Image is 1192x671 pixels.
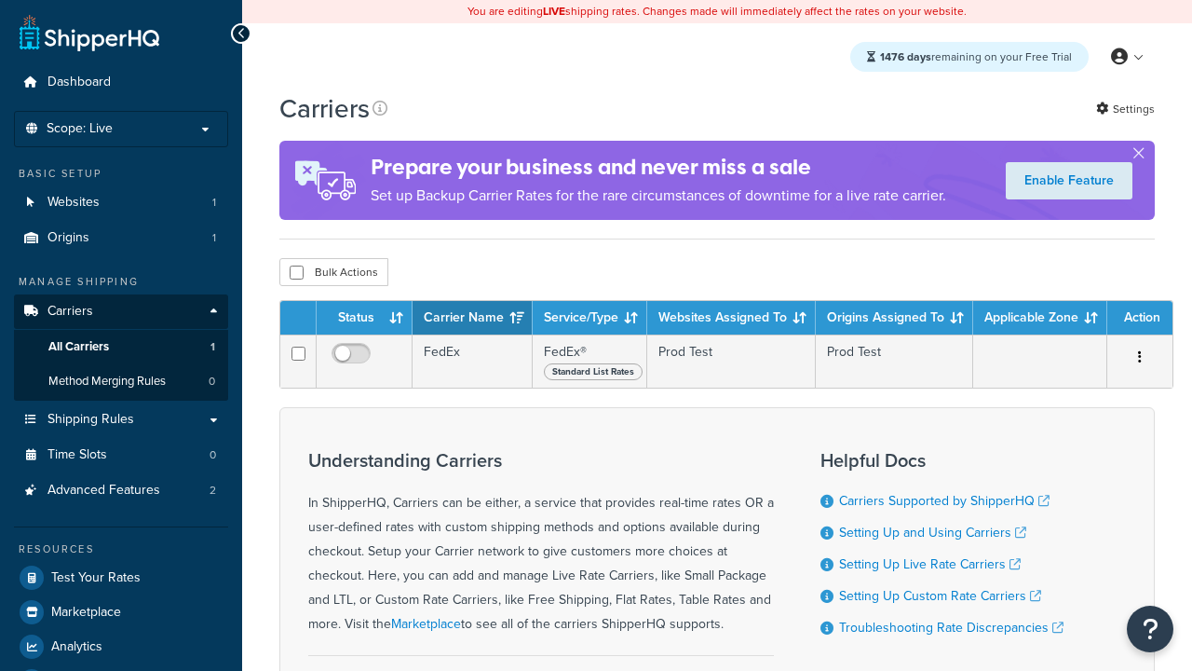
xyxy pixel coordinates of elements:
span: Standard List Rates [544,363,643,380]
a: Marketplace [14,596,228,629]
span: Advanced Features [47,483,160,499]
a: Troubleshooting Rate Discrepancies [839,618,1063,637]
span: 0 [210,447,216,463]
a: ShipperHQ Home [20,14,159,51]
span: 1 [212,195,216,211]
th: Carrier Name: activate to sort column ascending [413,301,533,335]
span: 1 [210,339,215,355]
div: In ShipperHQ, Carriers can be either, a service that provides real-time rates OR a user-defined r... [308,450,774,637]
button: Open Resource Center [1127,606,1173,652]
div: Basic Setup [14,166,228,182]
a: Carriers Supported by ShipperHQ [839,491,1050,511]
p: Set up Backup Carrier Rates for the rare circumstances of downtime for a live rate carrier. [371,183,946,209]
h3: Helpful Docs [820,450,1063,471]
a: Time Slots 0 [14,438,228,472]
span: 2 [210,483,216,499]
img: ad-rules-rateshop-fe6ec290ccb7230408bd80ed9643f0289d75e0ffd9eb532fc0e269fcd187b520.png [279,141,371,220]
span: Analytics [51,639,102,655]
a: All Carriers 1 [14,330,228,364]
button: Bulk Actions [279,258,388,286]
td: Prod Test [816,335,973,388]
a: Test Your Rates [14,561,228,595]
th: Action [1107,301,1172,335]
a: Websites 1 [14,185,228,220]
h4: Prepare your business and never miss a sale [371,152,946,183]
a: Method Merging Rules 0 [14,364,228,399]
h1: Carriers [279,90,370,127]
td: FedEx® [533,335,647,388]
span: 0 [209,374,215,390]
span: Method Merging Rules [48,374,166,390]
div: Manage Shipping [14,274,228,290]
span: Dashboard [47,75,111,90]
span: All Carriers [48,339,109,355]
a: Analytics [14,630,228,664]
span: Websites [47,195,100,211]
th: Service/Type: activate to sort column ascending [533,301,647,335]
li: Method Merging Rules [14,364,228,399]
div: Resources [14,541,228,557]
span: Origins [47,230,89,246]
h3: Understanding Carriers [308,450,774,471]
th: Applicable Zone: activate to sort column ascending [973,301,1107,335]
div: remaining on your Free Trial [850,42,1089,72]
li: All Carriers [14,330,228,364]
li: Websites [14,185,228,220]
a: Origins 1 [14,221,228,255]
li: Carriers [14,294,228,401]
span: Carriers [47,304,93,320]
a: Settings [1096,96,1155,122]
strong: 1476 days [880,48,931,65]
th: Websites Assigned To: activate to sort column ascending [647,301,816,335]
a: Shipping Rules [14,403,228,437]
span: Shipping Rules [47,412,134,428]
li: Advanced Features [14,473,228,508]
a: Marketplace [391,614,461,634]
span: 1 [212,230,216,246]
a: Advanced Features 2 [14,473,228,508]
a: Setting Up and Using Carriers [839,523,1026,542]
a: Setting Up Live Rate Carriers [839,555,1021,574]
td: Prod Test [647,335,816,388]
a: Setting Up Custom Rate Carriers [839,586,1041,606]
th: Status: activate to sort column ascending [317,301,413,335]
li: Time Slots [14,438,228,472]
span: Time Slots [47,447,107,463]
b: LIVE [543,3,565,20]
li: Origins [14,221,228,255]
span: Scope: Live [47,121,113,137]
th: Origins Assigned To: activate to sort column ascending [816,301,973,335]
span: Marketplace [51,605,121,621]
a: Carriers [14,294,228,329]
a: Enable Feature [1006,162,1132,199]
a: Dashboard [14,65,228,100]
span: Test Your Rates [51,570,141,586]
td: FedEx [413,335,533,388]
